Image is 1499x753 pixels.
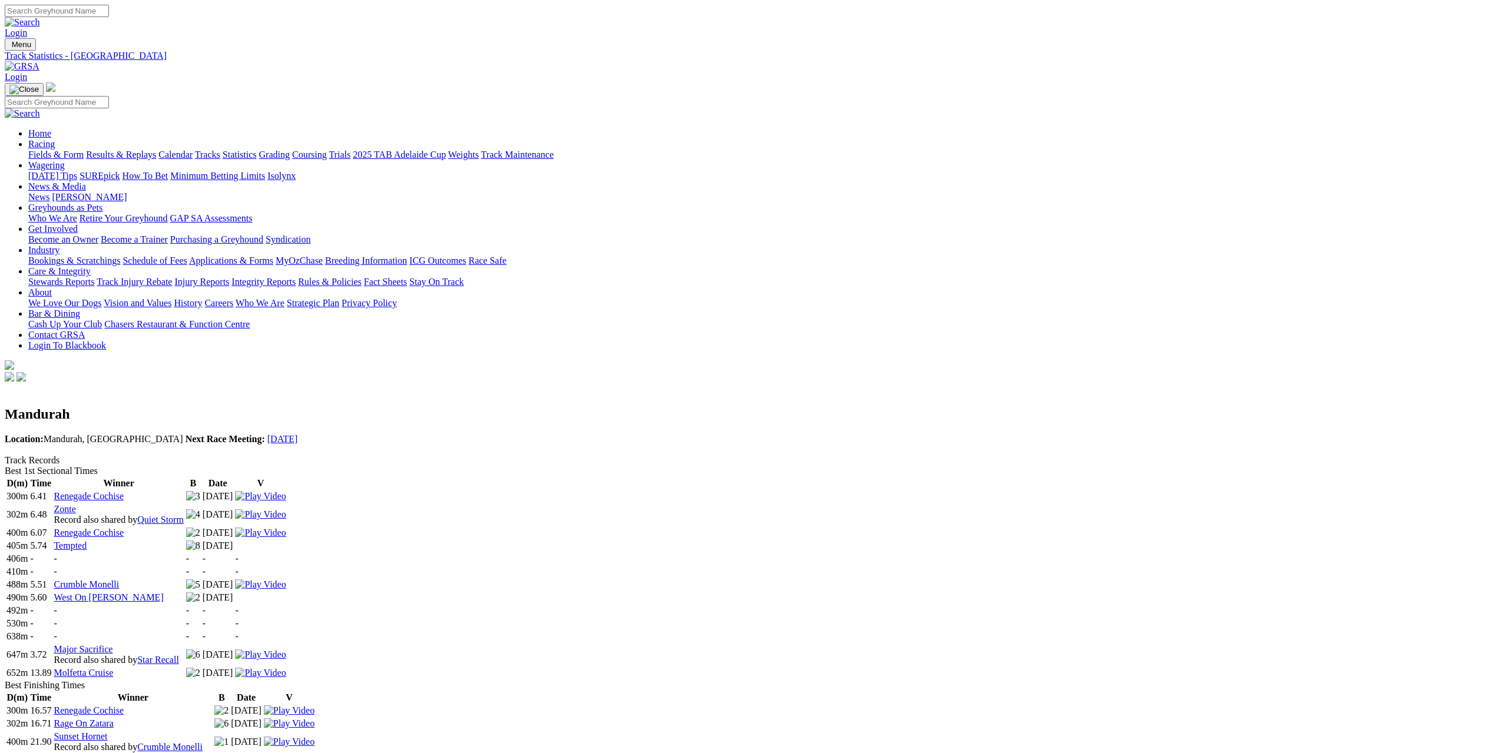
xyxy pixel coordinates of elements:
[259,150,290,160] a: Grading
[28,298,1494,309] div: About
[186,528,200,538] img: 2
[54,668,113,678] a: Molfetta Cruise
[54,718,113,728] a: Rage On Zatara
[186,592,200,603] img: 2
[28,234,1494,245] div: Get Involved
[202,553,234,565] td: -
[448,150,479,160] a: Weights
[53,566,184,578] td: -
[5,51,1494,61] a: Track Statistics - [GEOGRAPHIC_DATA]
[29,605,52,616] td: -
[28,203,102,213] a: Greyhounds as Pets
[6,540,28,552] td: 405m
[28,277,94,287] a: Stewards Reports
[186,566,201,578] td: -
[264,737,315,747] a: View replay
[186,434,265,444] b: Next Race Meeting:
[202,566,234,578] td: -
[5,5,109,17] input: Search
[6,718,28,729] td: 302m
[28,192,49,202] a: News
[80,213,168,223] a: Retire Your Greyhound
[5,455,1494,466] div: Track Records
[5,406,1494,422] h2: Mandurah
[5,434,183,444] span: Mandurah, [GEOGRAPHIC_DATA]
[236,298,284,308] a: Who We Are
[203,579,233,589] text: [DATE]
[28,309,80,319] a: Bar & Dining
[28,277,1494,287] div: Care & Integrity
[54,644,112,654] a: Major Sacrifice
[186,649,200,660] img: 6
[481,150,554,160] a: Track Maintenance
[30,737,51,747] text: 21.90
[235,509,286,519] a: View replay
[186,491,200,502] img: 3
[137,655,179,665] a: Star Recall
[12,40,31,49] span: Menu
[54,528,124,538] a: Renegade Cochise
[28,139,55,149] a: Racing
[30,491,47,501] text: 6.41
[6,592,28,603] td: 490m
[202,477,234,489] th: Date
[97,277,172,287] a: Track Injury Rebate
[6,667,28,679] td: 652m
[287,298,339,308] a: Strategic Plan
[186,631,201,642] td: -
[29,566,52,578] td: -
[230,692,262,704] th: Date
[28,213,77,223] a: Who We Are
[234,553,286,565] td: -
[235,491,286,502] img: Play Video
[30,579,47,589] text: 5.51
[214,705,229,716] img: 2
[28,245,59,255] a: Industry
[101,234,168,244] a: Become a Trainer
[53,605,184,616] td: -
[234,618,286,629] td: -
[409,277,464,287] a: Stay On Track
[28,171,1494,181] div: Wagering
[30,668,51,678] text: 13.89
[214,718,229,729] img: 6
[54,592,163,602] a: West On [PERSON_NAME]
[235,649,286,660] img: Play Video
[28,234,98,244] a: Become an Owner
[28,224,78,234] a: Get Involved
[203,509,233,519] text: [DATE]
[267,171,296,181] a: Isolynx
[234,631,286,642] td: -
[6,631,28,642] td: 638m
[30,528,47,538] text: 6.07
[28,266,91,276] a: Care & Integrity
[204,298,233,308] a: Careers
[53,477,184,489] th: Winner
[28,128,51,138] a: Home
[28,150,1494,160] div: Racing
[195,150,220,160] a: Tracks
[28,298,101,308] a: We Love Our Dogs
[231,737,262,747] text: [DATE]
[203,528,233,538] text: [DATE]
[6,477,28,489] th: D(m)
[186,553,201,565] td: -
[231,718,262,728] text: [DATE]
[30,592,47,602] text: 5.60
[53,692,213,704] th: Winner
[158,150,193,160] a: Calendar
[6,553,28,565] td: 406m
[264,705,315,716] img: Play Video
[6,643,28,666] td: 647m
[53,631,184,642] td: -
[5,17,40,28] img: Search
[9,85,39,94] img: Close
[235,649,286,659] a: View replay
[54,731,107,741] a: Sunset Hornet
[5,466,1494,476] div: Best 1st Sectional Times
[28,150,84,160] a: Fields & Form
[5,38,36,51] button: Toggle navigation
[123,256,187,266] a: Schedule of Fees
[203,668,233,678] text: [DATE]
